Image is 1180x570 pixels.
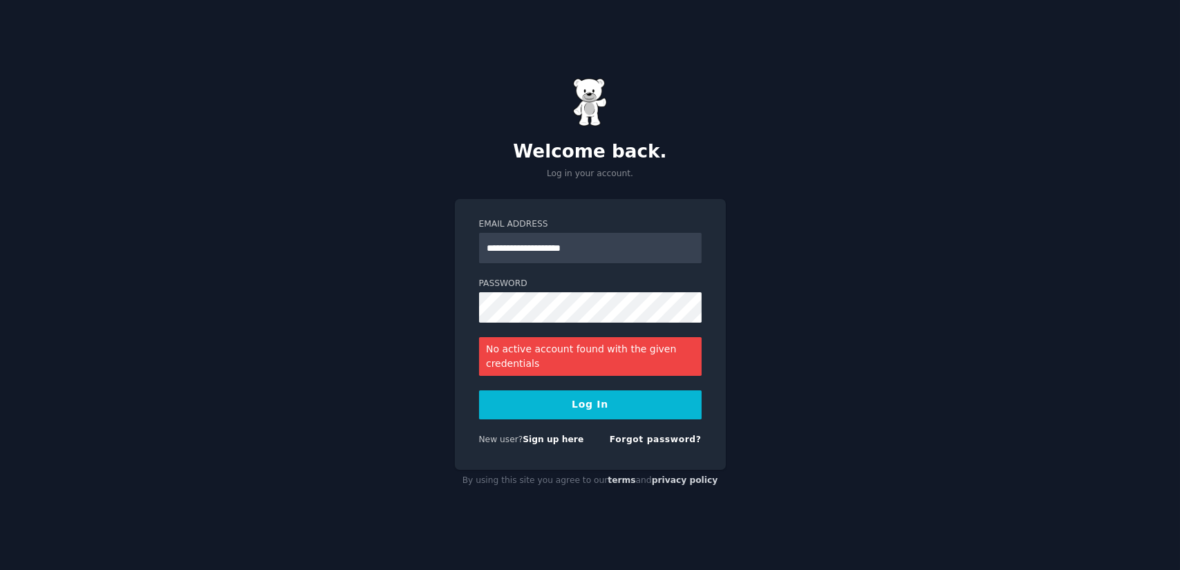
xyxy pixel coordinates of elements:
[523,435,583,444] a: Sign up here
[573,78,608,126] img: Gummy Bear
[608,475,635,485] a: terms
[479,337,702,376] div: No active account found with the given credentials
[455,168,726,180] p: Log in your account.
[479,390,702,419] button: Log In
[479,278,702,290] label: Password
[479,218,702,231] label: Email Address
[455,141,726,163] h2: Welcome back.
[610,435,702,444] a: Forgot password?
[652,475,718,485] a: privacy policy
[479,435,523,444] span: New user?
[455,470,726,492] div: By using this site you agree to our and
